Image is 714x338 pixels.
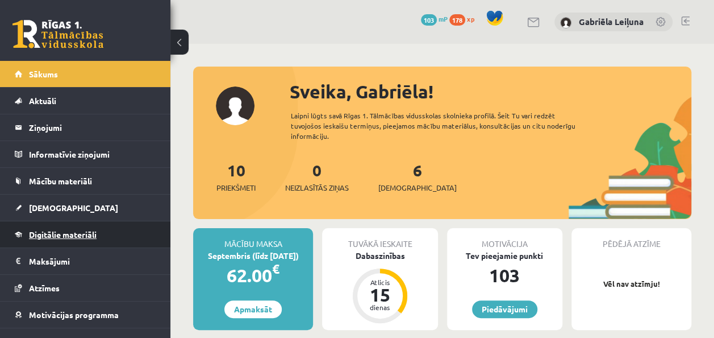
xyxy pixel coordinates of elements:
[447,250,562,262] div: Tev pieejamie punkti
[15,221,156,248] a: Digitālie materiāli
[193,228,313,250] div: Mācību maksa
[363,279,397,286] div: Atlicis
[29,248,156,274] legend: Maksājumi
[15,61,156,87] a: Sākums
[378,160,457,193] a: 6[DEMOGRAPHIC_DATA]
[12,20,103,48] a: Rīgas 1. Tālmācības vidusskola
[193,262,313,289] div: 62.00
[29,283,60,293] span: Atzīmes
[449,14,480,23] a: 178 xp
[571,228,691,250] div: Pēdējā atzīme
[421,14,448,23] a: 103 mP
[29,203,118,213] span: [DEMOGRAPHIC_DATA]
[579,16,644,27] a: Gabriēla Leiļuna
[285,160,349,193] a: 0Neizlasītās ziņas
[421,14,437,26] span: 103
[15,168,156,194] a: Mācību materiāli
[449,14,465,26] span: 178
[439,14,448,23] span: mP
[216,160,256,193] a: 10Priekšmeti
[322,250,437,325] a: Dabaszinības Atlicis 15 dienas
[322,250,437,262] div: Dabaszinības
[15,248,156,274] a: Maksājumi
[15,195,156,221] a: [DEMOGRAPHIC_DATA]
[447,228,562,250] div: Motivācija
[224,300,282,318] a: Apmaksāt
[15,275,156,301] a: Atzīmes
[216,182,256,193] span: Priekšmeti
[193,250,313,262] div: Septembris (līdz [DATE])
[29,229,97,240] span: Digitālie materiāli
[472,300,537,318] a: Piedāvājumi
[447,262,562,289] div: 103
[15,141,156,167] a: Informatīvie ziņojumi
[29,96,56,106] span: Aktuāli
[29,141,156,167] legend: Informatīvie ziņojumi
[291,110,590,141] div: Laipni lūgts savā Rīgas 1. Tālmācības vidusskolas skolnieka profilā. Šeit Tu vari redzēt tuvojošo...
[560,17,571,28] img: Gabriēla Leiļuna
[29,176,92,186] span: Mācību materiāli
[363,304,397,311] div: dienas
[15,114,156,141] a: Ziņojumi
[322,228,437,250] div: Tuvākā ieskaite
[29,69,58,79] span: Sākums
[577,278,686,290] p: Vēl nav atzīmju!
[15,302,156,328] a: Motivācijas programma
[272,261,279,277] span: €
[467,14,474,23] span: xp
[363,286,397,304] div: 15
[15,88,156,114] a: Aktuāli
[285,182,349,193] span: Neizlasītās ziņas
[29,310,119,320] span: Motivācijas programma
[29,114,156,141] legend: Ziņojumi
[290,78,691,105] div: Sveika, Gabriēla!
[378,182,457,193] span: [DEMOGRAPHIC_DATA]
